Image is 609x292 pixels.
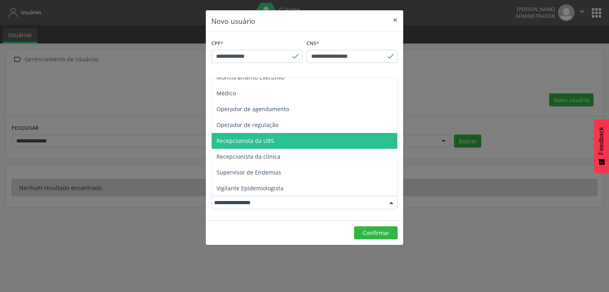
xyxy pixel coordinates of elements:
span: Recepcionista da clínica [216,153,280,160]
button: Confirmar [354,226,398,240]
span: Feedback [598,127,605,155]
label: Nome [211,74,229,86]
span: Recepcionista da UBS [216,137,274,144]
button: Feedback - Mostrar pesquisa [594,119,609,173]
label: CNS [306,38,319,50]
label: CPF [211,38,223,50]
span: Operador de regulação [216,121,278,129]
span: Vigilante Epidemiologista [216,184,283,192]
span: done [386,52,395,61]
h5: Novo usuário [211,16,255,26]
button: Close [387,10,403,30]
span: Operador de agendamento [216,105,289,113]
span: Confirmar [363,229,389,237]
span: done [291,52,300,61]
span: Médico [216,89,236,97]
span: Monitoramento Executivo [216,74,284,81]
span: Supervisor de Endemias [216,169,281,176]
